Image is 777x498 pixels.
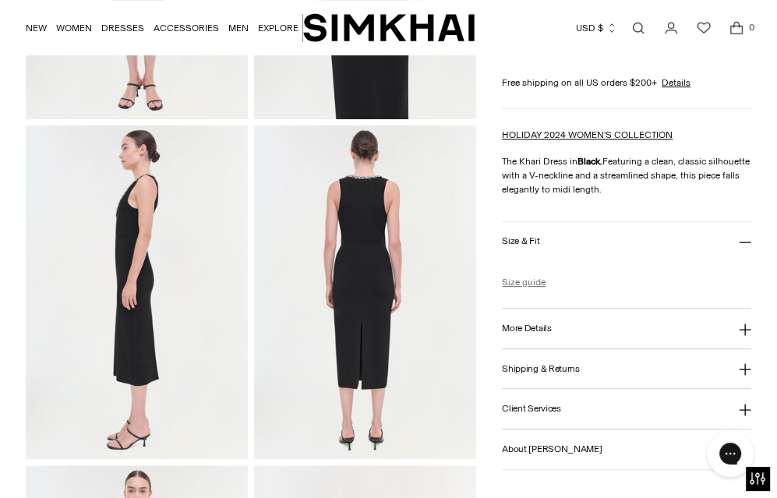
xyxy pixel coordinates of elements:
[721,12,752,44] a: Open cart modal
[254,125,476,459] img: Khari Dress
[154,11,219,45] a: ACCESSORIES
[655,12,687,44] a: Go to the account page
[662,76,690,90] a: Details
[623,12,654,44] a: Open search modal
[502,309,751,348] button: More Details
[502,236,539,246] h3: Size & Fit
[26,11,47,45] a: NEW
[502,389,751,429] button: Client Services
[688,12,719,44] a: Wishlist
[744,20,758,34] span: 0
[101,11,144,45] a: DRESSES
[258,11,298,45] a: EXPLORE
[577,156,602,167] strong: Black.
[576,11,617,45] button: USD $
[502,444,602,454] h3: About [PERSON_NAME]
[502,154,751,196] p: The Khari Dress in Featuring a clean, classic silhouette with a V-neckline and a streamlined shap...
[228,11,249,45] a: MEN
[502,129,673,140] a: HOLIDAY 2024 WOMEN'S COLLECTION
[502,275,546,289] a: Size guide
[56,11,92,45] a: WOMEN
[502,404,561,414] h3: Client Services
[303,12,475,43] a: SIMKHAI
[502,364,580,374] h3: Shipping & Returns
[502,222,751,262] button: Size & Fit
[26,125,248,459] img: Khari Dress
[502,323,551,334] h3: More Details
[699,425,761,482] iframe: Gorgias live chat messenger
[502,349,751,389] button: Shipping & Returns
[502,429,751,469] button: About [PERSON_NAME]
[12,439,157,486] iframe: Sign Up via Text for Offers
[502,76,751,90] div: Free shipping on all US orders $200+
